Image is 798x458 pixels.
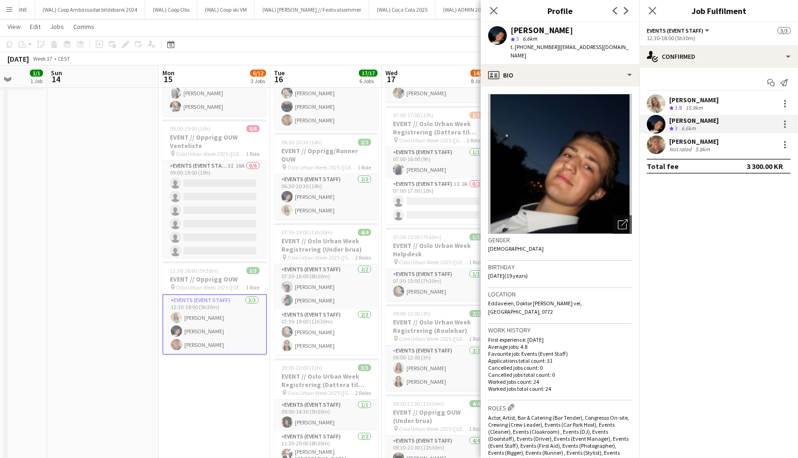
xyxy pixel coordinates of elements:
[385,228,490,301] app-job-card: 07:30-15:00 (7h30m)1/1EVENT // Oslo Urban Week Helpdesk Oslo Urban Week 2025 ([GEOGRAPHIC_DATA])1...
[287,389,355,396] span: Oslo Urban Week 2025 ([GEOGRAPHIC_DATA])
[385,345,490,391] app-card-role: Events (Event Staff)2/209:00-12:00 (3h)[PERSON_NAME][PERSON_NAME]
[435,0,494,19] button: (WAL) ADMIN 2025
[357,164,371,171] span: 1 Role
[684,104,705,112] div: 15.9km
[30,78,42,85] div: 1 Job
[385,106,490,224] app-job-card: 07:00-17:00 (10h)1/3EVENT // Oslo Urban Week Registrering (Dattera til [GEOGRAPHIC_DATA]) Oslo Ur...
[7,22,21,31] span: View
[469,259,483,266] span: 1 Role
[669,137,719,146] div: [PERSON_NAME]
[639,45,798,68] div: Confirmed
[384,74,398,85] span: 17
[675,104,682,111] span: 3.8
[469,310,483,317] span: 2/2
[385,120,490,136] h3: EVENT // Oslo Urban Week Registrering (Dattera til [GEOGRAPHIC_DATA])
[70,21,98,33] a: Comms
[469,233,483,240] span: 1/1
[511,43,629,59] span: | [EMAIL_ADDRESS][DOMAIN_NAME]
[393,112,434,119] span: 07:00-17:00 (10h)
[274,147,378,163] h3: EVENT // Opprigg/Runner OUW
[287,254,355,261] span: Oslo Urban Week 2025 ([GEOGRAPHIC_DATA])
[358,229,371,236] span: 4/4
[162,69,175,77] span: Mon
[488,245,544,252] span: [DEMOGRAPHIC_DATA]
[777,27,791,34] span: 3/3
[385,241,490,258] h3: EVENT // Oslo Urban Week Helpdesk
[647,35,791,42] div: 12:30-18:00 (5h30m)
[488,350,632,357] p: Favourite job: Events (Event Staff)
[679,125,698,133] div: 6.6km
[393,310,431,317] span: 09:00-12:00 (3h)
[747,162,783,171] div: 3 300.00 KR
[58,55,70,62] div: CEST
[359,70,378,77] span: 17/17
[161,74,175,85] span: 15
[469,335,483,342] span: 1 Role
[488,94,632,234] img: Crew avatar or photo
[488,357,632,364] p: Applications total count: 31
[250,70,266,77] span: 6/12
[488,343,632,350] p: Average jobs: 4.8
[647,27,703,34] span: Events (Event Staff)
[274,174,378,219] app-card-role: Events (Event Staff)2/206:30-20:30 (14h)[PERSON_NAME][PERSON_NAME]
[481,5,639,17] h3: Profile
[255,0,369,19] button: (WAL) [PERSON_NAME] // Festivalsommer
[399,259,469,266] span: Oslo Urban Week 2025 ([GEOGRAPHIC_DATA])
[488,326,632,334] h3: Work history
[4,21,24,33] a: View
[369,0,435,19] button: (WAL) Coca Cola 2025
[511,26,573,35] div: [PERSON_NAME]
[488,290,632,298] h3: Location
[35,0,145,19] button: (WAL) Coop Ambassadør bildebank 2024
[251,78,266,85] div: 3 Jobs
[197,0,255,19] button: (WAL) Coop ski VM
[693,146,712,153] div: 5.8km
[274,57,378,129] app-card-role: Events (Event Staff)4/405:30-16:00 (10h30m)[PERSON_NAME][PERSON_NAME][PERSON_NAME][PERSON_NAME]
[488,236,632,244] h3: Gender
[162,133,267,150] h3: EVENT // Opprigg OUW Venteliste
[281,364,322,371] span: 09:00-20:00 (11h)
[488,300,582,315] span: Eddaveien, Doktor [PERSON_NAME] vei, [GEOGRAPHIC_DATA], 0772
[393,400,444,407] span: 09:30-21:00 (11h30m)
[274,237,378,254] h3: EVENT // Oslo Urban Week Registrering (Under brua)
[162,120,267,258] app-job-card: 09:00-19:00 (10h)0/6EVENT // Opprigg OUW Venteliste Oslo Urban Week 2025 ([GEOGRAPHIC_DATA])1 Rol...
[274,69,285,77] span: Tue
[281,229,333,236] span: 07:30-19:00 (11h30m)
[469,400,483,407] span: 4/4
[488,385,632,392] p: Worked jobs total count: 24
[274,264,378,310] app-card-role: Events (Event Staff)2/207:30-16:00 (8h30m)[PERSON_NAME][PERSON_NAME]
[488,336,632,343] p: First experience: [DATE]
[521,35,539,42] span: 6.6km
[385,304,490,391] app-job-card: 09:00-12:00 (3h)2/2EVENT // Oslo Urban Week Registrering (Boulebar) Oslo Urban Week 2025 ([GEOGRA...
[287,164,357,171] span: Oslo Urban Week 2025 ([GEOGRAPHIC_DATA])
[488,402,632,412] h3: Roles
[399,335,469,342] span: Oslo Urban Week 2025 ([GEOGRAPHIC_DATA])
[647,162,679,171] div: Total fee
[469,112,483,119] span: 1/3
[162,261,267,355] app-job-card: 12:30-18:00 (5h30m)3/3EVENT // Opprigg OUW Oslo Urban Week 2025 ([GEOGRAPHIC_DATA])1 RoleEvents (...
[51,69,62,77] span: Sun
[399,137,467,144] span: Oslo Urban Week 2025 ([GEOGRAPHIC_DATA])
[176,284,246,291] span: Oslo Urban Week 2025 ([GEOGRAPHIC_DATA])
[49,74,62,85] span: 14
[385,318,490,335] h3: EVENT // Oslo Urban Week Registrering (Boulebar)
[488,272,528,279] span: [DATE] (19 years)
[613,215,632,234] div: Open photos pop-in
[274,133,378,219] div: 06:30-20:30 (14h)2/2EVENT // Opprigg/Runner OUW Oslo Urban Week 2025 ([GEOGRAPHIC_DATA])1 RoleEve...
[170,267,218,274] span: 12:30-18:00 (5h30m)
[246,150,259,157] span: 1 Role
[488,263,632,271] h3: Birthday
[393,233,441,240] span: 07:30-15:00 (7h30m)
[385,269,490,301] app-card-role: Events (Event Staff)1/107:30-15:00 (7h30m)[PERSON_NAME]
[246,267,259,274] span: 3/3
[488,378,632,385] p: Worked jobs count: 24
[50,22,64,31] span: Jobs
[385,179,490,224] app-card-role: Events (Event Staff)1I2A0/207:00-17:00 (10h)
[647,27,711,34] button: Events (Event Staff)
[274,372,378,389] h3: EVENT // Oslo Urban Week Registrering (Dattera til [GEOGRAPHIC_DATA])
[511,43,559,50] span: t. [PHONE_NUMBER]
[30,70,43,77] span: 1/1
